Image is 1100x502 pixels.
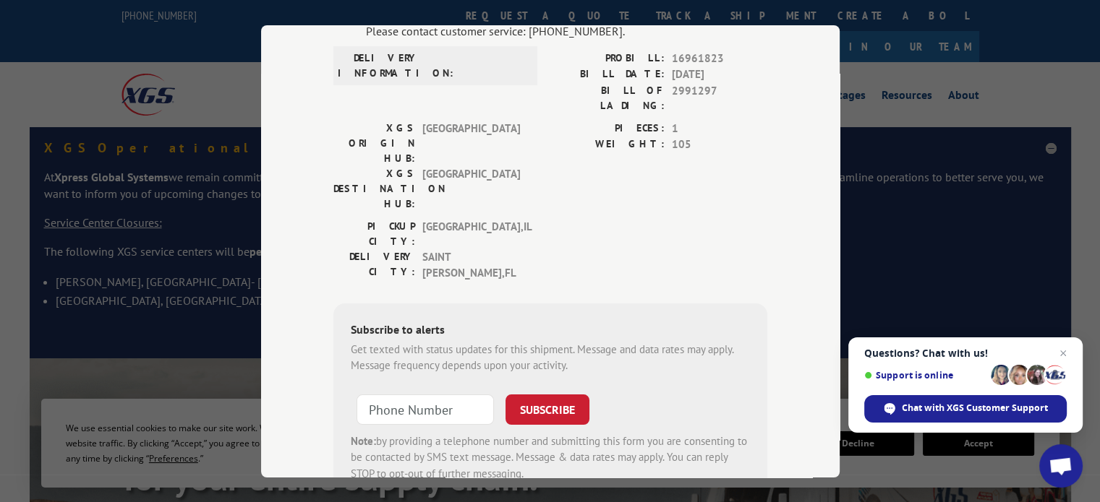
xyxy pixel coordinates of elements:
span: [GEOGRAPHIC_DATA] , IL [422,218,520,248]
span: 1 [672,120,767,137]
a: Open chat [1039,444,1083,488]
input: Phone Number [357,394,494,424]
label: XGS DESTINATION HUB: [333,165,415,211]
label: XGS ORIGIN HUB: [333,120,415,165]
label: WEIGHT: [550,137,665,153]
label: PROBILL: [550,50,665,66]
div: Get texted with status updates for this shipment. Message and data rates may apply. Message frequ... [351,341,750,373]
label: DELIVERY INFORMATION: [338,50,419,80]
label: PICKUP CITY: [333,218,415,248]
span: Chat with XGS Customer Support [902,402,1048,415]
span: 2991297 [672,82,767,113]
div: Please contact customer service: [PHONE_NUMBER]. [366,22,767,39]
span: [DATE] [672,66,767,83]
label: PIECES: [550,120,665,137]
span: 16961823 [672,50,767,66]
div: Subscribe to alerts [351,320,750,341]
span: Support is online [864,370,986,381]
span: Questions? Chat with us! [864,347,1067,359]
span: Chat with XGS Customer Support [864,395,1067,423]
span: [GEOGRAPHIC_DATA] [422,120,520,165]
button: SUBSCRIBE [506,394,589,424]
strong: Note: [351,433,376,447]
label: BILL OF LADING: [550,82,665,113]
label: DELIVERY CITY: [333,248,415,281]
span: [GEOGRAPHIC_DATA] [422,165,520,211]
span: SAINT [PERSON_NAME] , FL [422,248,520,281]
label: BILL DATE: [550,66,665,83]
div: by providing a telephone number and submitting this form you are consenting to be contacted by SM... [351,433,750,482]
span: 105 [672,137,767,153]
